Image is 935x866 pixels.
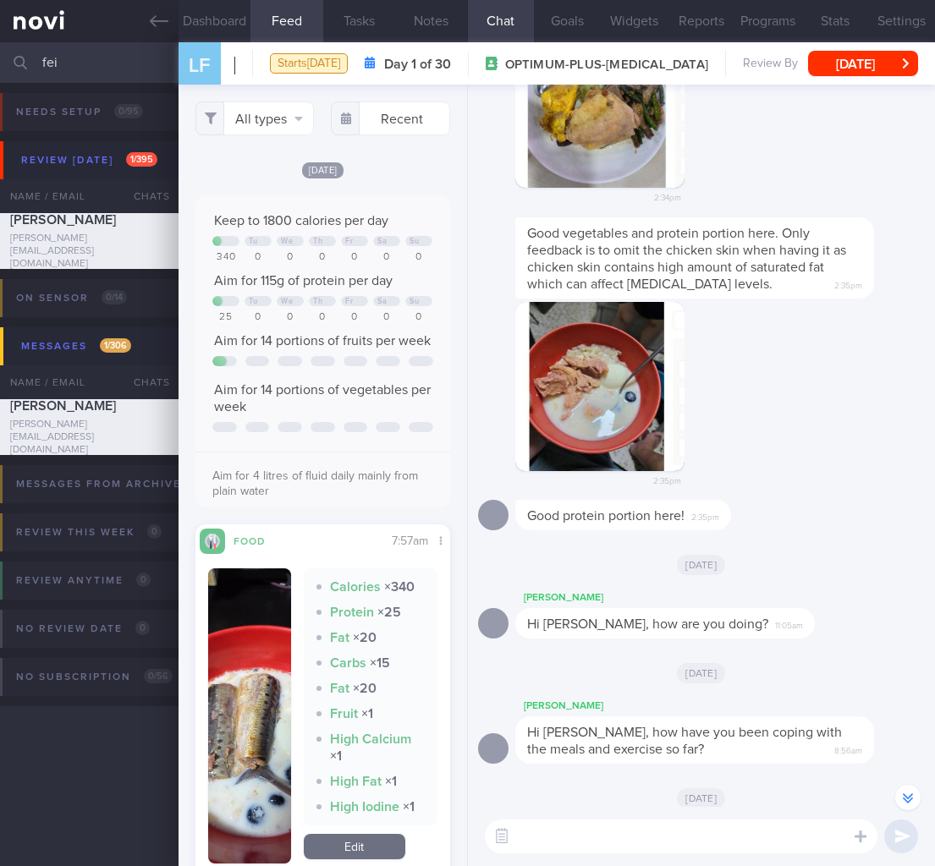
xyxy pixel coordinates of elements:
span: 0 [135,621,150,635]
span: Good vegetables and protein portion here. Only feedback is to omit the chicken skin when having i... [527,227,846,291]
span: Review By [743,57,798,72]
div: 0 [373,251,400,264]
div: 0 [405,311,432,324]
div: Th [313,297,322,306]
div: 25 [212,311,239,324]
span: [DATE] [677,663,725,683]
div: 340 [212,251,239,264]
div: Fr [345,237,353,246]
img: Photo by Sharon Gill [515,302,685,471]
div: Needs setup [12,101,147,123]
span: [DATE] [677,788,725,808]
span: OPTIMUM-PLUS-[MEDICAL_DATA] [505,57,708,74]
div: [PERSON_NAME][EMAIL_ADDRESS][DOMAIN_NAME] [10,233,168,271]
div: Review [DATE] [17,149,162,172]
div: Su [410,237,419,246]
div: Su [410,297,419,306]
div: LF [168,32,232,97]
div: Th [313,237,322,246]
span: 2:35pm [653,471,681,487]
span: Aim for 14 portions of fruits per week [214,334,431,348]
div: 0 [341,251,368,264]
span: [PERSON_NAME] [10,399,116,413]
div: No review date [12,617,154,640]
strong: × 340 [384,580,415,594]
span: 0 [136,573,151,587]
div: 0 [245,311,272,324]
span: Hi [PERSON_NAME], how are you doing? [527,617,768,631]
div: No subscription [12,666,177,688]
strong: Calories [330,580,381,594]
div: On sensor [12,287,131,310]
strong: Fat [330,631,349,644]
strong: Fat [330,682,349,695]
strong: Protein [330,606,374,619]
span: 0 / 56 [144,669,173,683]
div: Fr [345,297,353,306]
div: Tu [249,237,257,246]
div: 0 [277,251,304,264]
span: 7:57am [392,535,428,547]
span: 1 / 306 [100,338,131,353]
div: 0 [277,311,304,324]
span: Hi [PERSON_NAME], how have you been coping with the meals and exercise so far? [527,726,842,756]
strong: High Fat [330,775,382,788]
strong: High Iodine [330,800,399,814]
div: 0 [373,311,400,324]
span: Good protein portion here! [527,509,685,523]
div: 0 [405,251,432,264]
div: Sa [377,237,387,246]
div: We [281,297,293,306]
strong: × 20 [353,682,377,695]
div: We [281,237,293,246]
strong: × 1 [361,707,373,721]
span: 2:35pm [834,276,862,292]
a: Edit [304,834,405,859]
div: 0 [309,311,336,324]
span: 2:35pm [691,507,719,523]
span: Keep to 1800 calories per day [214,214,388,227]
span: 1 / 395 [126,152,157,167]
img: Photo by Sharon Gill [515,19,685,188]
strong: × 1 [385,775,397,788]
div: [PERSON_NAME][EMAIL_ADDRESS][DOMAIN_NAME] [10,419,168,457]
div: Review anytime [12,569,155,592]
strong: × 25 [377,606,401,619]
div: Starts [DATE] [270,53,348,74]
span: 0 / 14 [102,290,127,304]
div: Review this week [12,521,166,544]
strong: × 20 [353,631,377,644]
button: All types [195,101,314,135]
span: [DATE] [302,162,344,178]
strong: Carbs [330,656,366,670]
div: Messages from Archived [12,473,230,496]
span: [PERSON_NAME] [234,54,391,74]
div: Tu [249,297,257,306]
span: 0 / 95 [114,104,143,118]
div: 0 [309,251,336,264]
div: [PERSON_NAME] [515,696,925,716]
span: Aim for 14 portions of vegetables per week [214,383,431,414]
strong: × 15 [370,656,390,670]
div: Messages [17,335,135,358]
span: 0 [147,524,162,539]
button: [DATE] [808,51,918,76]
span: [DATE] [677,555,725,575]
div: Chats [111,365,179,399]
span: 2:34pm [654,188,681,204]
span: Aim for 4 litres of fluid daily mainly from plain water [212,470,418,497]
div: Sa [377,297,387,306]
span: [PERSON_NAME] [10,213,116,227]
strong: High Calcium [330,732,411,746]
strong: Fruit [330,707,358,721]
div: 0 [245,251,272,264]
div: 0 [341,311,368,324]
span: 11:05am [775,616,803,632]
div: Food [225,533,293,547]
span: Aim for 115g of protein per day [214,274,393,288]
span: 8:56am [834,741,862,757]
strong: × 1 [330,749,342,763]
strong: × 1 [403,800,415,814]
div: Chats [111,179,179,213]
div: [PERSON_NAME] [515,588,866,608]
